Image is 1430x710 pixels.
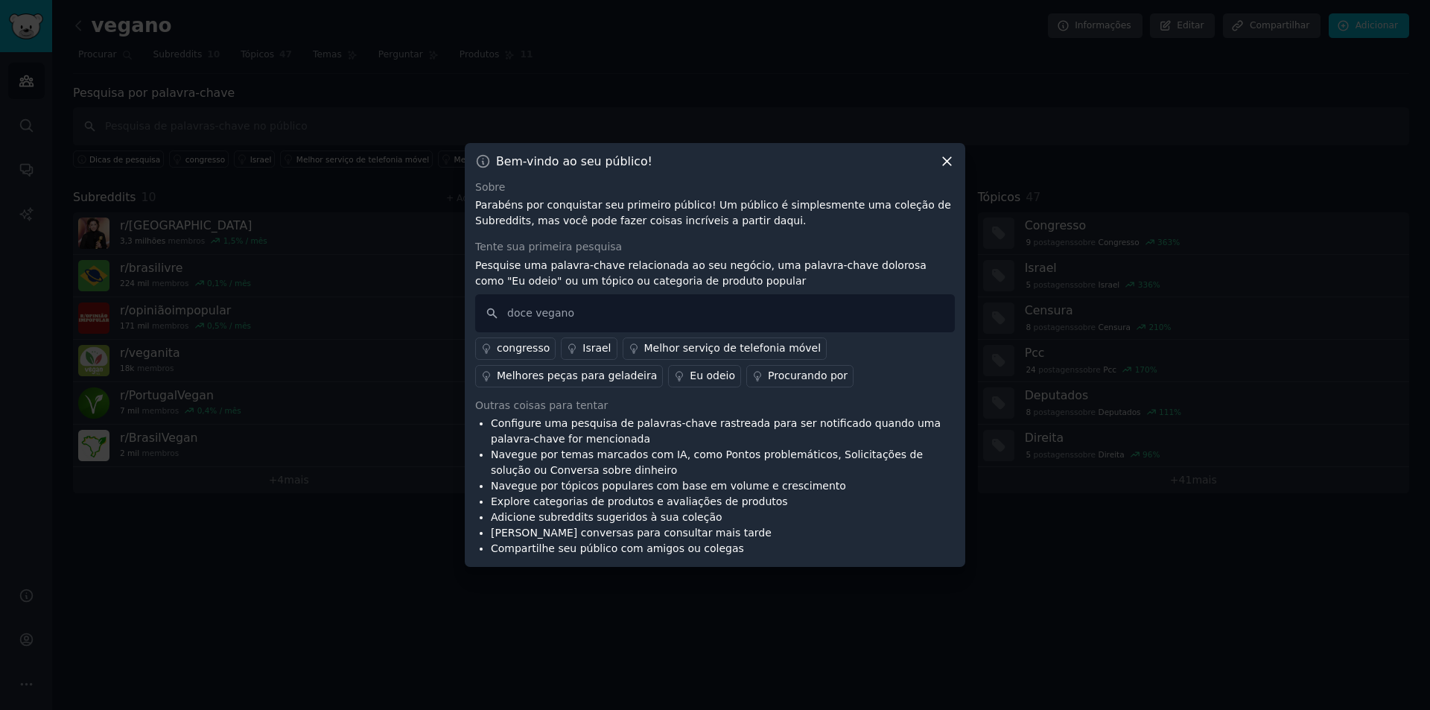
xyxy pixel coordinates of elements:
[497,370,657,381] font: Melhores peças para geladeira
[491,448,923,476] font: Navegue por temas marcados com IA, como Pontos problemáticos, Solicitações de solução ou Conversa...
[491,542,744,554] font: Compartilhe seu público com amigos ou colegas
[475,294,955,332] input: Pesquisa de palavras-chave no público
[644,342,822,354] font: Melhor serviço de telefonia móvel
[582,342,611,354] font: Israel
[475,199,951,226] font: Parabéns por conquistar seu primeiro público! Um público é simplesmente uma coleção de Subreddits...
[475,337,556,360] a: congresso
[690,370,735,381] font: Eu odeio
[623,337,827,360] a: Melhor serviço de telefonia móvel
[768,370,848,381] font: Procurando por
[475,241,622,253] font: Tente sua primeira pesquisa
[491,495,788,507] font: Explore categorias de produtos e avaliações de produtos
[491,417,941,445] font: Configure uma pesquisa de palavras-chave rastreada para ser notificado quando uma palavra-chave f...
[497,342,550,354] font: congresso
[475,259,927,287] font: Pesquise uma palavra-chave relacionada ao seu negócio, uma palavra-chave dolorosa como "Eu odeio"...
[496,154,652,168] font: Bem-vindo ao seu público!
[668,365,741,387] a: Eu odeio
[475,181,505,193] font: Sobre
[491,511,722,523] font: Adicione subreddits sugeridos à sua coleção
[491,527,772,539] font: [PERSON_NAME] conversas para consultar mais tarde
[746,365,854,387] a: Procurando por
[475,399,608,411] font: Outras coisas para tentar
[475,365,663,387] a: Melhores peças para geladeira
[561,337,617,360] a: Israel
[491,480,846,492] font: Navegue por tópicos populares com base em volume e crescimento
